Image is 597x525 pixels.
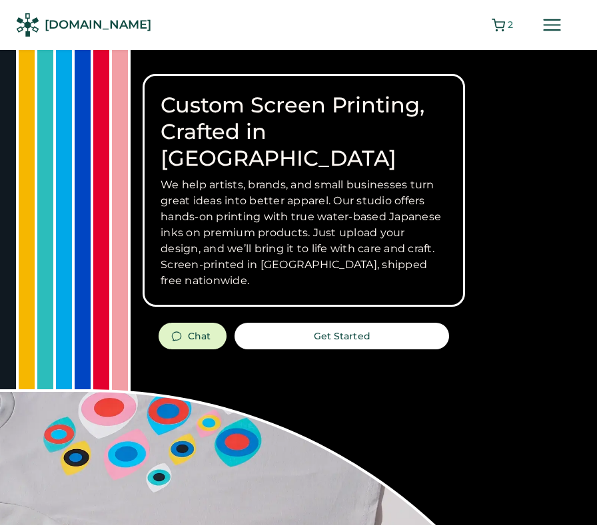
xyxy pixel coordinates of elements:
h1: Custom Screen Printing, Crafted in [GEOGRAPHIC_DATA] [161,92,447,172]
div: [DOMAIN_NAME] [45,17,151,33]
button: Chat [159,323,227,349]
button: Get Started [235,323,449,349]
div: 2 [508,19,513,32]
h3: We help artists, brands, and small businesses turn great ideas into better apparel. Our studio of... [161,177,447,289]
img: Rendered Logo - Screens [16,13,39,37]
